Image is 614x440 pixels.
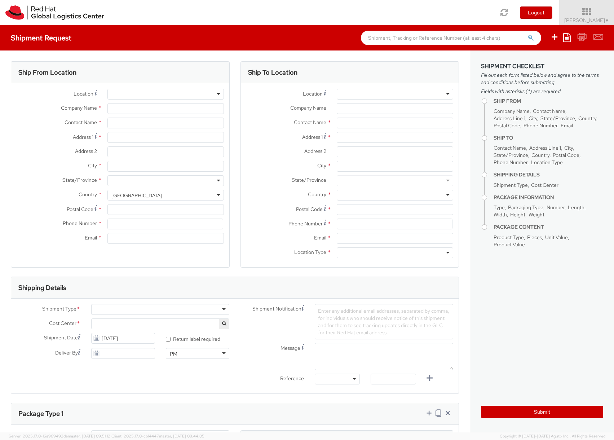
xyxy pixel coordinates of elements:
span: Address 2 [75,148,97,154]
label: Return label required [166,334,221,343]
h3: Ship To Location [248,69,297,76]
span: State/Province [292,177,326,183]
span: Type [494,204,505,211]
span: Location [74,91,93,97]
input: Return label required [166,337,171,342]
button: Submit [481,406,603,418]
h3: Ship From Location [18,69,76,76]
div: [GEOGRAPHIC_DATA] [111,192,162,199]
span: Postal Code [494,122,520,129]
span: Location Type [531,159,563,166]
span: Client: 2025.17.0-cb14447 [111,434,204,439]
span: Contact Name [494,145,526,151]
span: Number [547,204,565,211]
h4: Shipment Request [11,34,71,42]
span: City [529,115,537,122]
span: Company Name [290,105,326,111]
span: master, [DATE] 09:51:12 [68,434,110,439]
span: Address Line 1 [494,115,525,122]
span: Shipment Date [44,334,78,342]
span: Contact Name [533,108,565,114]
span: Country [531,152,549,158]
span: Length [568,204,584,211]
span: Phone Number [63,220,97,226]
span: Enter any additional email addresses, separated by comma, for individuals who should receive noti... [318,308,449,336]
span: Unit Value [545,234,568,241]
span: Country [308,191,326,198]
span: Contact Name [65,119,97,126]
span: Email [561,122,573,129]
span: Width [494,211,507,218]
span: Country [578,115,596,122]
h3: Package Type 1 [18,410,63,417]
span: Country [79,191,97,198]
span: City [317,162,326,169]
span: master, [DATE] 08:44:05 [159,434,204,439]
span: Cost Center [531,182,558,188]
span: Cost Center [49,320,76,328]
span: Postal Code [296,206,323,212]
span: Product Value [494,241,525,248]
h3: Shipping Details [18,284,66,291]
span: Address 1 [73,134,93,140]
span: Email [314,234,326,241]
h4: Package Information [494,195,603,200]
span: City [564,145,573,151]
span: Contact Name [294,119,326,126]
span: Postal Code [67,206,93,212]
span: Phone Number [524,122,557,129]
h3: Shipment Checklist [481,63,603,70]
span: [PERSON_NAME] [564,17,609,23]
h4: Shipping Details [494,172,603,177]
img: rh-logistics-00dfa346123c4ec078e1.svg [5,5,104,20]
span: Address 1 [302,134,323,140]
span: Pieces [527,234,542,241]
div: PM [170,350,177,357]
span: Address Line 1 [529,145,561,151]
span: Address 2 [304,148,326,154]
span: Product Type [494,234,524,241]
span: Shipment Type [42,305,76,313]
span: City [88,162,97,169]
span: State/Province [62,177,97,183]
span: Company Name [494,108,530,114]
span: Height [510,211,525,218]
span: Phone Number [288,220,323,227]
span: Packaging Type [508,204,543,211]
span: Server: 2025.17.0-16a969492de [9,434,110,439]
h4: Package Content [494,224,603,230]
span: Deliver By [55,349,78,357]
button: Logout [520,6,552,19]
span: State/Province [540,115,575,122]
span: Fill out each form listed below and agree to the terms and conditions before submitting [481,71,603,86]
span: Shipment Type [494,182,528,188]
span: Weight [529,211,544,218]
span: Fields with asterisks (*) are required [481,88,603,95]
span: Shipment Notification [252,305,301,313]
span: Reference [280,375,304,382]
h4: Ship To [494,135,603,141]
span: Product Types [48,432,81,438]
h4: Ship From [494,98,603,104]
span: Email [85,234,97,241]
span: Copyright © [DATE]-[DATE] Agistix Inc., All Rights Reserved [500,434,605,439]
span: Location [303,91,323,97]
input: Shipment, Tracking or Reference Number (at least 4 chars) [361,31,541,45]
span: Message [281,345,300,351]
span: Company Name [61,105,97,111]
span: State/Province [494,152,528,158]
span: ▼ [605,18,609,23]
span: Postal Code [553,152,579,158]
span: Phone Number [494,159,527,166]
span: Location Type [294,249,326,255]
